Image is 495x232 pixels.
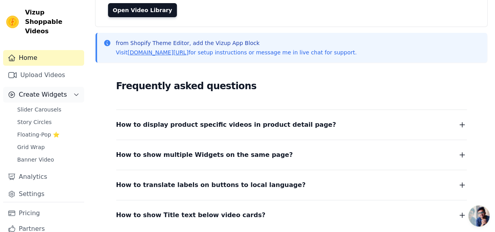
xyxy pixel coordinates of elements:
p: Visit for setup instructions or message me in live chat for support. [116,49,356,56]
span: Story Circles [17,118,52,126]
span: Floating-Pop ⭐ [17,131,59,138]
button: How to translate labels on buttons to local language? [116,180,467,191]
a: Settings [3,186,84,202]
span: Banner Video [17,156,54,164]
a: Analytics [3,169,84,185]
img: Vizup [6,16,19,28]
a: Story Circles [13,117,84,128]
a: Open Video Library [108,3,177,17]
a: Slider Carousels [13,104,84,115]
button: How to display product specific videos in product detail page? [116,119,467,130]
span: How to translate labels on buttons to local language? [116,180,306,191]
a: Floating-Pop ⭐ [13,129,84,140]
span: How to display product specific videos in product detail page? [116,119,336,130]
a: Pricing [3,205,84,221]
a: Home [3,50,84,66]
a: Banner Video [13,154,84,165]
button: Create Widgets [3,87,84,103]
a: Grid Wrap [13,142,84,153]
span: Grid Wrap [17,143,45,151]
div: Open chat [468,205,490,227]
span: Create Widgets [19,90,67,99]
button: How to show multiple Widgets on the same page? [116,149,467,160]
button: How to show Title text below video cards? [116,210,467,221]
h2: Frequently asked questions [116,78,467,94]
a: Upload Videos [3,67,84,83]
a: [DOMAIN_NAME][URL] [128,49,189,56]
span: Slider Carousels [17,106,61,113]
span: How to show Title text below video cards? [116,210,266,221]
span: How to show multiple Widgets on the same page? [116,149,293,160]
p: from Shopify Theme Editor, add the Vizup App Block [116,39,356,47]
span: Vizup Shoppable Videos [25,8,81,36]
